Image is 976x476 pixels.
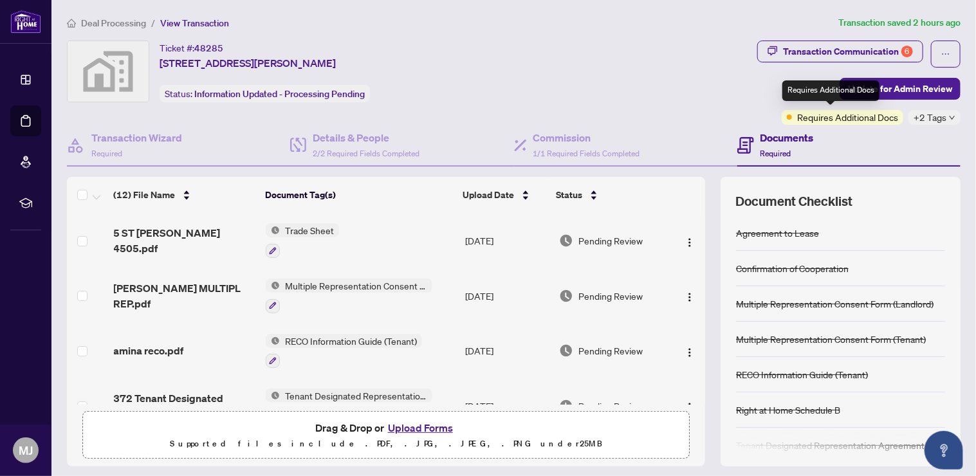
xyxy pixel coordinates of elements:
span: amina reco.pdf [114,343,184,358]
img: Status Icon [266,223,280,237]
div: Status: [160,85,370,102]
td: [DATE] [460,268,554,324]
span: Pending Review [578,399,643,413]
div: Requires Additional Docs [782,80,879,101]
button: Upload Forms [384,419,457,436]
h4: Transaction Wizard [91,130,182,145]
span: Pending Review [578,233,643,248]
span: 5 ST [PERSON_NAME] 4505.pdf [114,225,256,256]
h4: Commission [533,130,640,145]
span: 2/2 Required Fields Completed [313,149,419,158]
span: Required [760,149,791,158]
img: Status Icon [266,389,280,403]
button: Status IconTrade Sheet [266,223,339,258]
span: Tenant Designated Representation Agreement [280,389,432,403]
h4: Documents [760,130,814,145]
span: Multiple Representation Consent Form (Landlord) [280,279,432,293]
div: Ticket #: [160,41,223,55]
span: ellipsis [941,50,950,59]
span: Pending Review [578,343,643,358]
button: Logo [679,230,700,251]
div: RECO Information Guide (Tenant) [736,367,868,381]
td: [DATE] [460,213,554,268]
span: Requires Additional Docs [797,110,898,124]
button: Status IconMultiple Representation Consent Form (Landlord) [266,279,432,313]
li: / [151,15,155,30]
span: 48285 [194,42,223,54]
img: Status Icon [266,334,280,348]
th: Status [551,177,668,213]
button: Logo [679,396,700,416]
div: Confirmation of Cooperation [736,261,849,275]
td: [DATE] [460,324,554,379]
h4: Details & People [313,130,419,145]
div: 6 [901,46,913,57]
img: Document Status [559,289,573,303]
img: Logo [685,402,695,412]
article: Transaction saved 2 hours ago [838,15,961,30]
span: down [949,114,955,121]
p: Supported files include .PDF, .JPG, .JPEG, .PNG under 25 MB [91,436,681,452]
span: Upload Date [463,188,514,202]
button: Logo [679,286,700,306]
span: Information Updated - Processing Pending [194,88,365,100]
button: Status IconTenant Designated Representation Agreement [266,389,432,423]
img: Document Status [559,343,573,358]
span: home [67,19,76,28]
span: MJ [19,441,33,459]
div: Multiple Representation Consent Form (Landlord) [736,297,934,311]
div: Agreement to Lease [736,226,819,240]
img: Logo [685,237,695,248]
span: 372 Tenant Designated Representation Agreement - PropTx-OREA_[DATE] 15_11_50.pdf [114,390,256,421]
img: svg%3e [68,41,149,102]
span: Pending Review [578,289,643,303]
button: Logo [679,340,700,361]
span: Update for Admin Review [848,78,952,99]
button: Status IconRECO Information Guide (Tenant) [266,334,422,369]
span: Required [91,149,122,158]
span: Trade Sheet [280,223,339,237]
img: Document Status [559,233,573,248]
th: Document Tag(s) [260,177,457,213]
span: Drag & Drop or [315,419,457,436]
span: +2 Tags [914,110,946,125]
div: Transaction Communication [783,41,913,62]
span: [PERSON_NAME] MULTIPL REP.pdf [114,280,256,311]
div: Right at Home Schedule B [736,403,840,417]
span: Deal Processing [81,17,146,29]
button: Update for Admin Review [840,78,961,100]
th: (12) File Name [108,177,260,213]
span: View Transaction [160,17,229,29]
span: (12) File Name [113,188,175,202]
span: 1/1 Required Fields Completed [533,149,640,158]
span: Document Checklist [736,192,853,210]
span: Drag & Drop orUpload FormsSupported files include .PDF, .JPG, .JPEG, .PNG under25MB [83,412,689,459]
span: RECO Information Guide (Tenant) [280,334,422,348]
span: Status [556,188,582,202]
img: logo [10,10,41,33]
td: [DATE] [460,378,554,434]
button: Transaction Communication6 [757,41,923,62]
span: [STREET_ADDRESS][PERSON_NAME] [160,55,336,71]
div: Multiple Representation Consent Form (Tenant) [736,332,926,346]
button: Open asap [925,431,963,470]
img: Document Status [559,399,573,413]
img: Status Icon [266,279,280,293]
th: Upload Date [457,177,551,213]
img: Logo [685,292,695,302]
img: Logo [685,347,695,358]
